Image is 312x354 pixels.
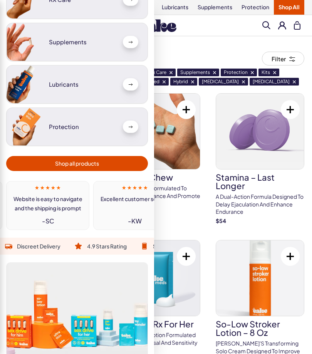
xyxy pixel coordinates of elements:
button: Filter [262,52,304,65]
h3: So-Low Stroker Lotion – 8 oz [216,320,304,337]
img: Stamina – Last Longer [216,94,304,169]
p: A topical prescription formulated to enhance arousal and sensitivity [112,331,200,346]
span: Shop all products [55,159,99,168]
button: [MEDICAL_DATA] [250,78,299,86]
button: Protection [221,69,257,76]
div: Discreet Delivery [17,242,60,251]
p: A Daily ED Gum Formulated To Elevate Performance And Promote Mental Clarity [112,185,200,207]
div: - [97,216,172,226]
a: Shop all products [6,156,148,171]
span: ★ ★ ★ ★ ★ [35,185,61,190]
button: Supplements [177,69,219,76]
h3: Stamina – Last Longer [216,173,304,190]
h3: The Daily Chew [112,173,200,181]
div: - [10,216,85,226]
a: Supplements [6,23,148,61]
button: [MEDICAL_DATA] [199,78,248,86]
button: Kits [258,69,279,76]
div: Secure Online Visit [153,242,200,251]
a: Lubricants [6,65,148,104]
h3: Supplements [49,39,117,45]
div: SC [45,216,54,226]
a: The Daily ChewThe Daily ChewA Daily ED Gum Formulated To Elevate Performance And Promote Mental C... [112,93,200,216]
span: ★ ★ ★ ★ ★ [122,185,148,190]
div: KW [131,216,142,226]
div: Website is easy to navigate and the shipping is prompt [10,194,85,213]
div: 4.9 Stars Rating [87,242,127,251]
p: A dual-action formula designed to delay ejaculation and enhance endurance [216,193,304,216]
a: Protection [6,107,148,146]
img: Hello Cake [135,19,176,32]
h3: O-Cream Rx for Her [112,320,200,328]
button: Hybrid [170,78,197,86]
h3: Protection [49,124,117,130]
img: O-Cream Rx for Her [112,240,200,316]
h3: Lubricants [49,81,117,88]
div: Excellent customer service [97,194,172,203]
strong: $ 54 [216,217,226,224]
img: The Daily Chew [112,94,200,169]
img: So-Low Stroker Lotion – 8 oz [216,240,304,316]
button: Rx Care [147,69,176,76]
a: Stamina – Last LongerStamina – Last LongerA dual-action formula designed to delay ejaculation and... [216,93,304,225]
